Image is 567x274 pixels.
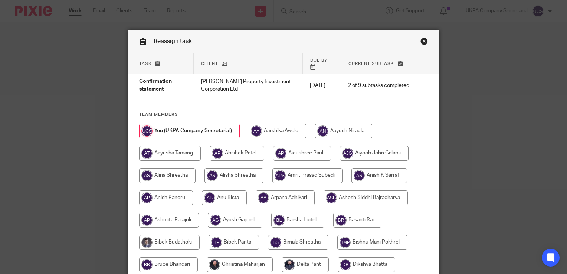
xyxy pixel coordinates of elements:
td: 2 of 9 subtasks completed [341,74,417,97]
span: Confirmation statement [139,79,172,92]
p: [PERSON_NAME] Property Investment Corporation Ltd [201,78,295,93]
a: Close this dialog window [420,37,428,48]
p: [DATE] [310,82,333,89]
span: Current subtask [348,62,394,66]
span: Task [139,62,152,66]
span: Due by [310,58,327,62]
h4: Team members [139,112,428,118]
span: Reassign task [154,38,192,44]
span: Client [201,62,218,66]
